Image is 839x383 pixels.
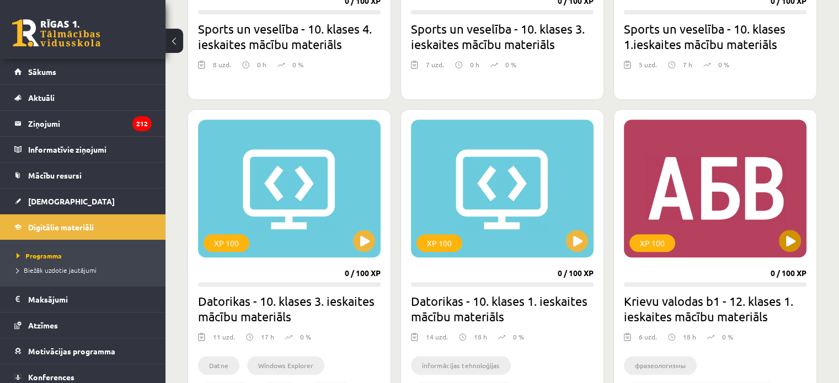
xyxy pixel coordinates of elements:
[639,332,657,348] div: 6 uzd.
[683,60,692,69] p: 7 h
[14,59,152,84] a: Sākums
[14,312,152,338] a: Atzīmes
[624,293,806,324] h2: Krievu valodas b1 - 12. klases 1. ieskaites mācību materiāls
[292,60,303,69] p: 0 %
[411,356,511,375] li: informācijas tehnoloģijas
[683,332,696,342] p: 18 h
[14,214,152,240] a: Digitālie materiāli
[474,332,487,342] p: 18 h
[28,320,58,330] span: Atzīmes
[14,111,152,136] a: Ziņojumi212
[300,332,311,342] p: 0 %
[198,356,239,375] li: Datne
[261,332,274,342] p: 17 h
[513,332,524,342] p: 0 %
[17,251,62,260] span: Programma
[247,356,324,375] li: Windows Explorer
[198,21,381,52] h2: Sports un veselība - 10. klases 4. ieskaites mācību materiāls
[14,188,152,214] a: [DEMOGRAPHIC_DATA]
[213,332,235,348] div: 11 uzd.
[28,222,94,232] span: Digitālie materiāli
[17,265,154,275] a: Biežāk uzdotie jautājumi
[624,21,806,52] h2: Sports un veselība - 10. klases 1.ieskaites mācību materiāls
[28,137,152,162] legend: Informatīvie ziņojumi
[28,67,56,77] span: Sākums
[213,60,231,76] div: 8 uzd.
[14,338,152,364] a: Motivācijas programma
[14,137,152,162] a: Informatīvie ziņojumi
[624,356,697,375] li: фразеологизмы
[411,293,594,324] h2: Datorikas - 10. klases 1. ieskaites mācību materiāls
[28,196,115,206] span: [DEMOGRAPHIC_DATA]
[257,60,266,69] p: 0 h
[28,111,152,136] legend: Ziņojumi
[14,163,152,188] a: Mācību resursi
[204,234,249,252] div: XP 100
[718,60,729,69] p: 0 %
[12,19,100,47] a: Rīgas 1. Tālmācības vidusskola
[426,60,444,76] div: 7 uzd.
[470,60,479,69] p: 0 h
[14,85,152,110] a: Aktuāli
[28,372,74,382] span: Konferences
[629,234,675,252] div: XP 100
[198,293,381,324] h2: Datorikas - 10. klases 3. ieskaites mācību materiāls
[411,21,594,52] h2: Sports un veselība - 10. klases 3. ieskaites mācību materiāls
[28,93,55,103] span: Aktuāli
[17,266,97,274] span: Biežāk uzdotie jautājumi
[505,60,516,69] p: 0 %
[28,170,82,180] span: Mācību resursi
[426,332,448,348] div: 14 uzd.
[132,116,152,131] i: 212
[416,234,462,252] div: XP 100
[14,287,152,312] a: Maksājumi
[17,251,154,261] a: Programma
[28,287,152,312] legend: Maksājumi
[639,60,657,76] div: 5 uzd.
[28,346,115,356] span: Motivācijas programma
[722,332,733,342] p: 0 %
